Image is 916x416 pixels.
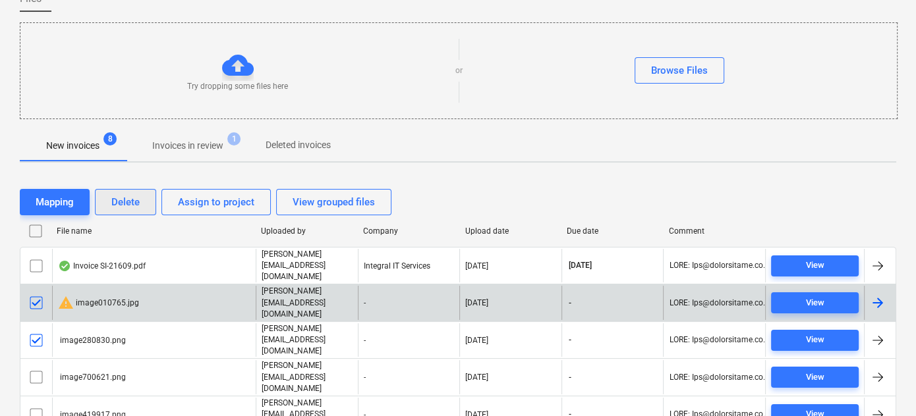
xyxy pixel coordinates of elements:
[58,261,71,271] div: OCR finished
[103,132,117,145] span: 8
[262,249,353,282] p: [PERSON_NAME][EMAIL_ADDRESS][DOMAIN_NAME]
[358,249,460,282] div: Integral IT Services
[771,292,859,313] button: View
[651,62,708,79] div: Browse Files
[58,261,146,271] div: Invoice SI-21609.pdf
[111,194,140,211] div: Delete
[58,336,126,345] div: image280830.png
[261,226,353,236] div: Uploaded by
[20,22,898,119] div: Try dropping some files hereorBrowse Files
[465,261,488,271] div: [DATE]
[57,226,250,236] div: File name
[58,295,74,311] span: warning
[58,373,126,382] div: image700621.png
[465,226,556,236] div: Upload date
[567,226,658,236] div: Due date
[36,194,74,211] div: Mapping
[465,373,488,382] div: [DATE]
[227,132,241,145] span: 1
[567,298,573,309] span: -
[262,360,353,394] p: [PERSON_NAME][EMAIL_ADDRESS][DOMAIN_NAME]
[266,138,331,152] p: Deleted invoices
[58,295,139,311] div: image010765.jpg
[46,139,100,153] p: New invoices
[567,372,573,383] span: -
[358,360,460,394] div: -
[293,194,375,211] div: View grouped files
[262,323,353,357] p: [PERSON_NAME][EMAIL_ADDRESS][DOMAIN_NAME]
[806,332,824,348] div: View
[187,81,288,92] p: Try dropping some files here
[567,334,573,346] span: -
[850,353,916,416] iframe: Chat Widget
[455,65,463,76] p: or
[771,367,859,388] button: View
[806,370,824,385] div: View
[20,189,90,215] button: Mapping
[358,323,460,357] div: -
[635,57,724,84] button: Browse Files
[152,139,223,153] p: Invoices in review
[806,258,824,273] div: View
[161,189,271,215] button: Assign to project
[262,286,353,319] p: [PERSON_NAME][EMAIL_ADDRESS][DOMAIN_NAME]
[669,226,760,236] div: Comment
[358,286,460,319] div: -
[465,336,488,345] div: [DATE]
[806,296,824,311] div: View
[771,255,859,276] button: View
[178,194,254,211] div: Assign to project
[363,226,455,236] div: Company
[567,260,593,271] span: [DATE]
[771,330,859,351] button: View
[465,298,488,307] div: [DATE]
[95,189,156,215] button: Delete
[276,189,391,215] button: View grouped files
